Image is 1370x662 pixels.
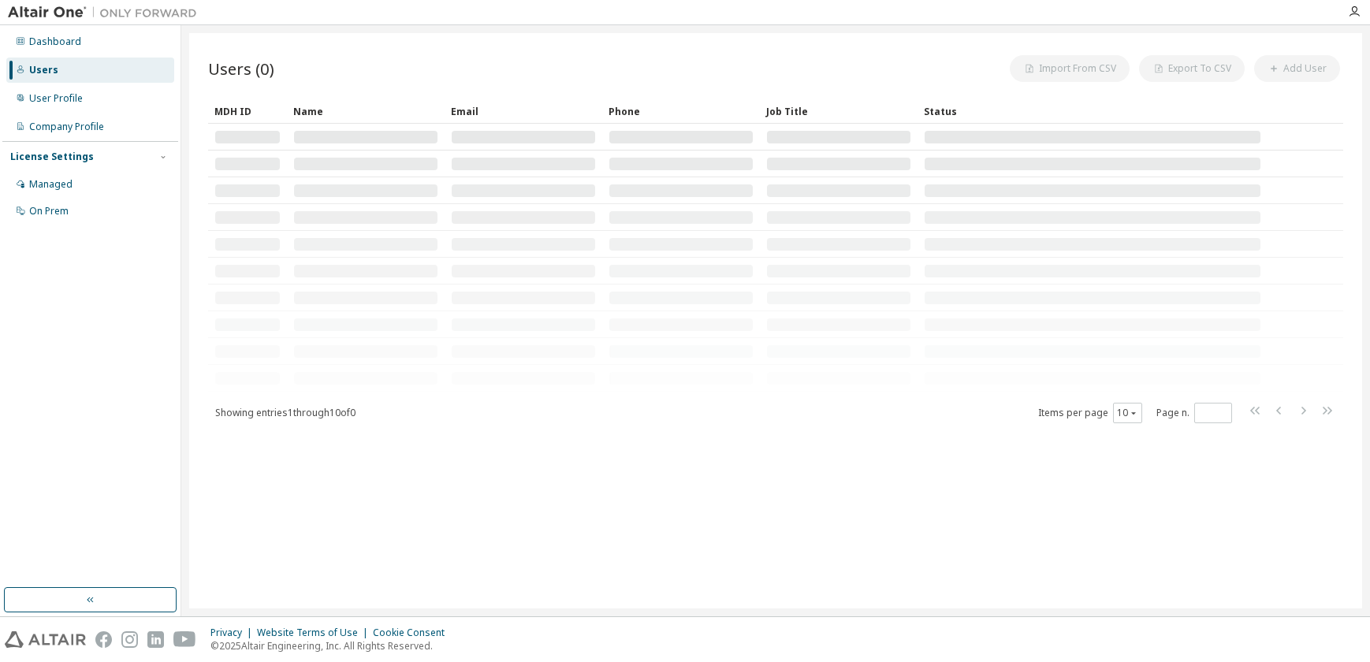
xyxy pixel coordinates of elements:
button: Export To CSV [1139,55,1245,82]
div: Managed [29,178,73,191]
div: Dashboard [29,35,81,48]
span: Items per page [1038,403,1142,423]
div: Users [29,64,58,76]
div: Email [451,99,596,124]
div: On Prem [29,205,69,218]
span: Page n. [1156,403,1232,423]
div: MDH ID [214,99,281,124]
div: License Settings [10,151,94,163]
div: Privacy [210,627,257,639]
div: Cookie Consent [373,627,454,639]
button: Import From CSV [1010,55,1130,82]
button: 10 [1117,407,1138,419]
button: Add User [1254,55,1340,82]
div: Website Terms of Use [257,627,373,639]
img: youtube.svg [173,631,196,648]
div: Name [293,99,438,124]
img: instagram.svg [121,631,138,648]
div: User Profile [29,92,83,105]
p: © 2025 Altair Engineering, Inc. All Rights Reserved. [210,639,454,653]
div: Status [924,99,1261,124]
img: Altair One [8,5,205,20]
img: altair_logo.svg [5,631,86,648]
div: Phone [609,99,754,124]
span: Users (0) [208,58,274,80]
span: Showing entries 1 through 10 of 0 [215,406,356,419]
img: facebook.svg [95,631,112,648]
img: linkedin.svg [147,631,164,648]
div: Job Title [766,99,911,124]
div: Company Profile [29,121,104,133]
